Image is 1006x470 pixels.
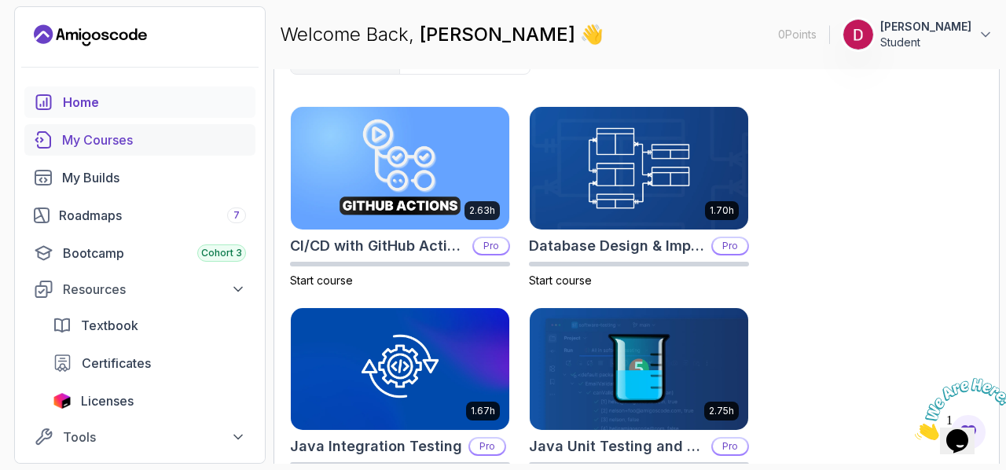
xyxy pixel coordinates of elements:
[529,235,705,257] h2: Database Design & Implementation
[579,21,604,47] span: 👋
[6,6,13,20] span: 1
[880,35,971,50] p: Student
[843,20,873,50] img: user profile image
[778,27,817,42] p: 0 Points
[710,204,734,217] p: 1.70h
[291,308,509,431] img: Java Integration Testing card
[43,310,255,341] a: textbook
[34,23,147,48] a: Landing page
[529,106,749,288] a: Database Design & Implementation card1.70hDatabase Design & ImplementationProStart course
[290,235,466,257] h2: CI/CD with GitHub Actions
[474,238,509,254] p: Pro
[24,423,255,451] button: Tools
[201,247,242,259] span: Cohort 3
[529,435,705,457] h2: Java Unit Testing and TDD
[81,316,138,335] span: Textbook
[471,405,495,417] p: 1.67h
[62,168,246,187] div: My Builds
[63,428,246,446] div: Tools
[24,275,255,303] button: Resources
[290,274,353,287] span: Start course
[59,206,246,225] div: Roadmaps
[81,391,134,410] span: Licenses
[233,209,240,222] span: 7
[530,107,748,229] img: Database Design & Implementation card
[24,162,255,193] a: builds
[24,237,255,269] a: bootcamp
[63,244,246,263] div: Bootcamp
[280,22,604,47] p: Welcome Back,
[43,385,255,417] a: licenses
[24,86,255,118] a: home
[63,93,246,112] div: Home
[529,274,592,287] span: Start course
[24,124,255,156] a: courses
[713,439,747,454] p: Pro
[291,107,509,229] img: CI/CD with GitHub Actions card
[24,200,255,231] a: roadmaps
[713,238,747,254] p: Pro
[63,280,246,299] div: Resources
[909,372,1006,446] iframe: chat widget
[290,435,462,457] h2: Java Integration Testing
[470,439,505,454] p: Pro
[530,308,748,431] img: Java Unit Testing and TDD card
[843,19,993,50] button: user profile image[PERSON_NAME]Student
[709,405,734,417] p: 2.75h
[43,347,255,379] a: certificates
[62,130,246,149] div: My Courses
[469,204,495,217] p: 2.63h
[53,393,72,409] img: jetbrains icon
[290,106,510,288] a: CI/CD with GitHub Actions card2.63hCI/CD with GitHub ActionsProStart course
[82,354,151,373] span: Certificates
[880,19,971,35] p: [PERSON_NAME]
[6,6,104,68] img: Chat attention grabber
[420,23,580,46] span: [PERSON_NAME]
